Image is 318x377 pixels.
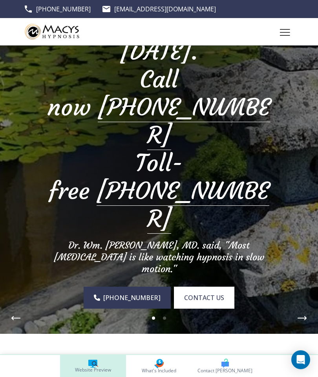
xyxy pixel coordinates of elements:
button: contact us [174,287,234,309]
img: Macy's Hypnosis [24,21,82,42]
span: Website Preview [75,368,111,372]
a: What's Included [126,355,192,377]
li: Go to slide 1 [148,313,159,324]
a: [EMAIL_ADDRESS][DOMAIN_NAME] [102,3,216,15]
div: Open Intercom Messenger [291,350,310,369]
p: [PHONE_NUMBER] [36,3,91,15]
span: [PHONE_NUMBER] [103,293,161,302]
a: [PHONE_NUMBER] [84,287,171,309]
p: Dr. Wm. [PERSON_NAME], MD. said, "Most [MEDICAL_DATA] is like watching hypnosis in slow motion." [47,240,271,275]
p: Toll-free [47,149,271,232]
div: Next Slide [294,310,310,326]
button: Toggle hamburger navigation menu [276,22,294,41]
a: [PHONE_NUMBER] [24,3,91,15]
button: Previous Hero Image [8,310,24,326]
button: Contact [PERSON_NAME] [192,355,258,377]
li: Go to slide 2 [159,313,170,324]
a: Website Preview [60,355,126,377]
p: Call now [47,65,271,149]
div: Previous Slide [8,310,24,326]
button: Next Hero Image [294,310,310,326]
span: What's Included [142,368,176,373]
p: [EMAIL_ADDRESS][DOMAIN_NAME] [114,3,216,15]
span: contact us [184,293,224,302]
span: Contact [PERSON_NAME] [197,368,252,373]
